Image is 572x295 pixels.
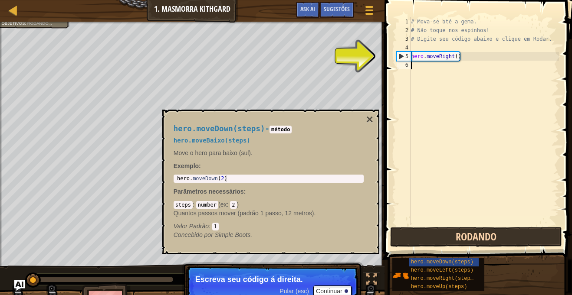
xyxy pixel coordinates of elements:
[270,126,292,133] code: método
[392,267,409,284] img: portrait.png
[227,201,230,208] span: :
[25,21,27,26] span: :
[411,267,473,273] span: hero.moveLeft(steps)
[174,149,364,157] p: Move o hero para baixo (sul).
[174,137,250,144] span: hero.moveBaixo(steps)
[324,5,350,13] span: Sugestões
[397,26,411,35] div: 2
[397,43,411,52] div: 4
[296,2,319,18] button: Ask AI
[174,223,209,230] span: Valor Padrão
[279,288,309,295] span: Pular (esc)
[209,223,212,230] span: :
[220,201,227,208] span: ex
[411,259,473,265] span: hero.moveDown(steps)
[212,223,219,230] code: 1
[174,162,201,169] strong: :
[397,52,411,61] div: 5
[174,231,215,238] span: Concebido por
[300,5,315,13] span: Ask AI
[174,125,364,133] h4: -
[14,280,25,291] button: Ask AI
[397,17,411,26] div: 1
[230,201,237,209] code: 2
[174,209,364,217] p: Quantos passos mover (padrão 1 passo, 12 metros).
[174,201,193,209] code: steps
[196,201,218,209] code: number
[397,61,411,69] div: 6
[174,124,265,133] span: hero.moveDown(steps)
[397,35,411,43] div: 3
[174,162,199,169] span: Exemplo
[174,200,364,230] div: ( )
[244,188,246,195] span: :
[363,272,380,289] button: Toggle fullscreen
[174,231,252,238] em: Simple Boots.
[1,21,25,26] span: Objetivos
[411,276,477,282] span: hero.moveRight(steps)
[27,21,52,26] span: Rodando...
[193,201,196,208] span: :
[195,275,349,284] p: Escreva seu código á direita.
[390,227,562,247] button: Rodando
[366,113,373,126] button: ×
[358,2,380,22] button: Mostrar menu do jogo
[411,284,467,290] span: hero.moveUp(steps)
[174,188,244,195] span: Parâmetros necessários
